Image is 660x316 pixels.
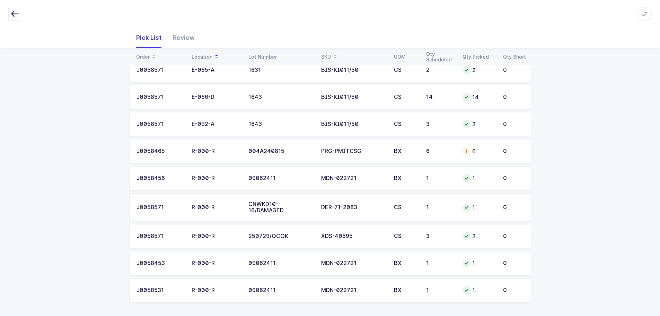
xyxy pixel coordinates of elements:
[192,121,240,127] div: E-092-A
[137,67,183,73] div: J0058571
[394,175,418,181] div: BX
[137,287,183,293] div: J0058531
[192,148,240,154] div: R-000-R
[248,260,313,266] div: 09062411
[463,147,495,155] div: 6
[321,148,386,154] div: PRG-PMITCSG
[426,233,454,239] div: 3
[136,51,183,63] div: Order
[248,233,313,239] div: 250729/QCOK
[321,94,386,100] div: BIS-KI011/50
[503,204,524,211] div: 0
[248,94,313,100] div: 1643
[137,175,183,181] div: J0058456
[131,28,167,48] div: Pick List
[248,201,313,214] div: CNWKD10-16/DAMAGED
[192,287,240,293] div: R-000-R
[394,204,418,211] div: CS
[248,121,313,127] div: 1643
[503,148,524,154] div: 0
[321,260,386,266] div: MDN-022721
[426,148,454,154] div: 6
[137,148,183,154] div: J0058465
[137,94,183,100] div: J0058571
[503,233,524,239] div: 0
[137,260,183,266] div: J0058453
[248,67,313,73] div: 1631
[321,233,386,239] div: XDS-40595
[503,121,524,127] div: 0
[137,121,183,127] div: J0058571
[503,67,524,73] div: 0
[463,286,495,294] div: 1
[426,121,454,127] div: 3
[503,287,524,293] div: 0
[463,120,495,128] div: 3
[463,174,495,182] div: 1
[463,66,495,74] div: 2
[192,67,240,73] div: E-065-A
[192,175,240,181] div: R-000-R
[137,233,183,239] div: J0058571
[192,94,240,100] div: E-066-D
[321,121,386,127] div: BIS-KI011/50
[503,54,527,60] div: Qty Short
[248,54,313,60] div: Lot Number
[394,148,418,154] div: BX
[463,232,495,240] div: 3
[426,204,454,211] div: 1
[426,67,454,73] div: 2
[426,94,454,100] div: 14
[394,67,418,73] div: CS
[248,148,313,154] div: 004A240815
[321,204,386,211] div: DER-71-2083
[167,28,200,48] div: Review
[394,54,418,60] div: UOM
[503,175,524,181] div: 0
[394,94,418,100] div: CS
[463,93,495,101] div: 14
[426,260,454,266] div: 1
[192,233,240,239] div: R-000-R
[426,287,454,293] div: 1
[394,233,418,239] div: CS
[248,287,313,293] div: 09062411
[137,204,183,211] div: J0058571
[321,67,386,73] div: BIS-KI011/50
[321,51,386,63] div: SKU
[248,175,313,181] div: 09062411
[192,51,240,63] div: Location
[394,287,418,293] div: BX
[321,287,386,293] div: MDN-022721
[192,260,240,266] div: R-000-R
[394,121,418,127] div: CS
[426,175,454,181] div: 1
[321,175,386,181] div: MDN-022721
[426,51,454,62] div: Qty Scheduled
[463,259,495,267] div: 1
[463,203,495,212] div: 1
[394,260,418,266] div: BX
[192,204,240,211] div: R-000-R
[503,94,524,100] div: 0
[463,54,495,60] div: Qty Picked
[503,260,524,266] div: 0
